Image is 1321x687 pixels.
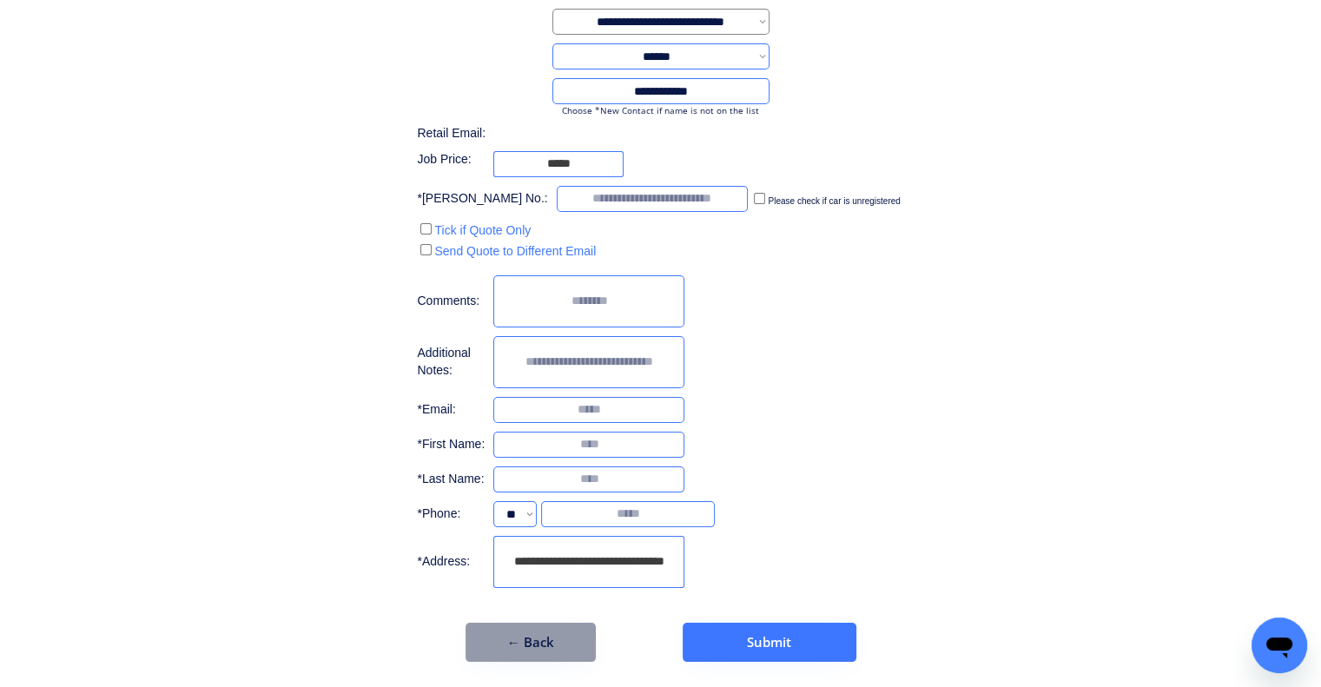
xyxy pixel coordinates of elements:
div: *Phone: [417,505,485,523]
button: Submit [683,623,856,662]
div: Retail Email: [417,125,504,142]
label: Send Quote to Different Email [434,244,596,258]
div: *[PERSON_NAME] No.: [417,190,547,208]
label: Please check if car is unregistered [768,196,900,206]
iframe: Button to launch messaging window [1252,618,1307,673]
div: *First Name: [417,436,485,453]
label: Tick if Quote Only [434,223,531,237]
div: *Email: [417,401,485,419]
div: Comments: [417,293,485,310]
div: Additional Notes: [417,345,485,379]
div: *Address: [417,553,485,571]
div: Job Price: [417,151,485,168]
button: ← Back [466,623,596,662]
div: *Last Name: [417,471,485,488]
div: Choose *New Contact if name is not on the list [552,104,769,116]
